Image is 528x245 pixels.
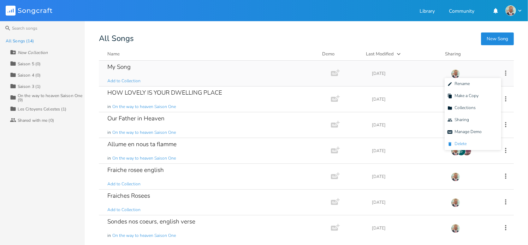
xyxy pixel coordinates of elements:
div: Our Father in Heaven [107,115,165,121]
img: NODJIBEYE CHERUBIN [505,5,516,16]
span: in [107,155,111,161]
span: On the way to heaven Saison One [112,155,176,161]
span: Add to Collection [107,207,141,213]
span: Delete [447,142,467,147]
div: songkraft [457,147,466,156]
span: in [107,233,111,239]
div: Demo [322,50,357,58]
img: NODJIBEYE CHERUBIN [451,147,460,156]
div: Sondes nos coeurs, english verse [107,219,195,225]
img: leann elephant [462,147,471,156]
img: NODJIBEYE CHERUBIN [451,224,460,233]
div: [DATE] [372,123,443,127]
img: NODJIBEYE CHERUBIN [451,69,460,78]
div: [DATE] [372,174,443,179]
img: NODJIBEYE CHERUBIN [451,198,460,207]
span: Add to Collection [107,181,141,187]
div: All Songs (14) [6,39,34,43]
div: [DATE] [372,71,443,76]
span: in [107,104,111,110]
div: HOW LOVELY IS YOUR DWELLING PLACE [107,90,222,96]
span: Sharing [447,118,469,122]
div: Last Modified [366,51,394,57]
span: Add to Collection [107,78,141,84]
span: Manage Demo [447,130,482,135]
div: Saison 4 (0) [18,73,41,77]
div: Shared with me (0) [18,118,54,122]
div: On the way to heaven Saison One (9) [18,94,85,102]
button: New Song [481,32,514,45]
div: [DATE] [372,226,443,230]
div: Saison 3 (1) [18,84,41,89]
div: [DATE] [372,200,443,204]
span: Make a Copy [447,94,479,98]
div: Fraiches Rosees [107,193,150,199]
span: On the way to heaven Saison One [112,104,176,110]
div: Sharing [445,50,487,58]
button: Name [107,50,314,58]
div: Saison 5 (0) [18,62,41,66]
div: [DATE] [372,97,443,101]
span: On the way to heaven Saison One [112,130,176,136]
div: Allume en nous ta flamme [107,141,177,147]
a: Community [449,9,474,15]
span: On the way to heaven Saison One [112,233,176,239]
span: Collections [447,106,476,110]
span: Rename [447,82,470,86]
div: Les Citoyens Celestes (1) [18,107,67,111]
div: All Songs [99,35,514,42]
a: Library [420,9,435,15]
button: Last Modified [366,50,437,58]
span: in [107,130,111,136]
img: NODJIBEYE CHERUBIN [451,172,460,181]
div: My Song [107,64,131,70]
div: Fraiche rosee english [107,167,164,173]
div: New Collection [18,50,48,55]
div: [DATE] [372,149,443,153]
div: Name [107,51,120,57]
